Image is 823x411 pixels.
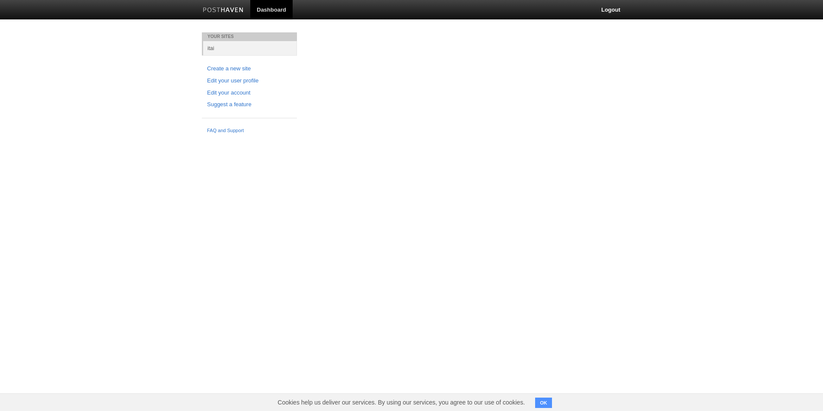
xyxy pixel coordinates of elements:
[203,7,244,14] img: Posthaven-bar
[207,76,292,85] a: Edit your user profile
[207,89,292,98] a: Edit your account
[207,100,292,109] a: Suggest a feature
[207,64,292,73] a: Create a new site
[202,32,297,41] li: Your Sites
[207,127,292,135] a: FAQ and Support
[269,394,533,411] span: Cookies help us deliver our services. By using our services, you agree to our use of cookies.
[535,398,552,408] button: OK
[203,41,297,55] a: itai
